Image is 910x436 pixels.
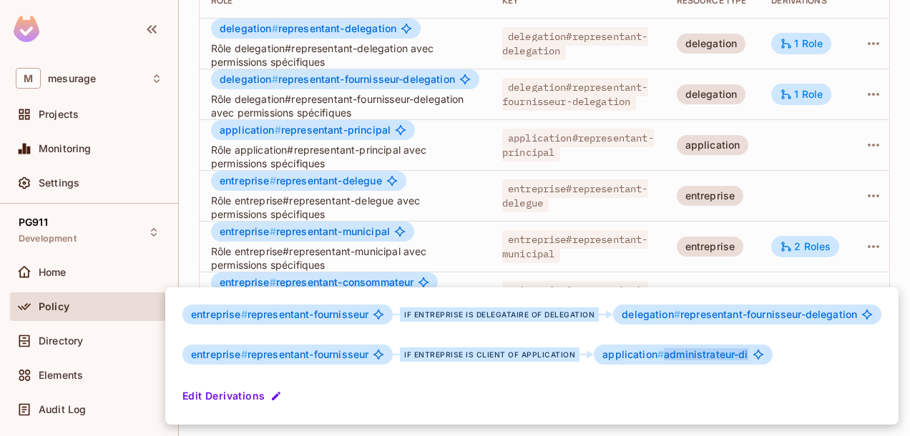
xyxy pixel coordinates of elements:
[657,348,664,360] span: #
[622,308,680,320] span: delegation
[241,308,248,320] span: #
[191,349,368,360] span: representant-fournisseur
[602,348,664,360] span: application
[182,385,285,407] button: Edit Derivations
[241,348,248,360] span: #
[602,349,748,360] span: administrateur-di
[622,309,857,320] span: representant-fournisseur-delegation
[191,309,368,320] span: representant-fournisseur
[674,308,680,320] span: #
[191,348,248,360] span: entreprise
[400,307,599,322] div: if entreprise is delegataire of delegation
[191,308,248,320] span: entreprise
[400,347,579,362] div: if entreprise is client of application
